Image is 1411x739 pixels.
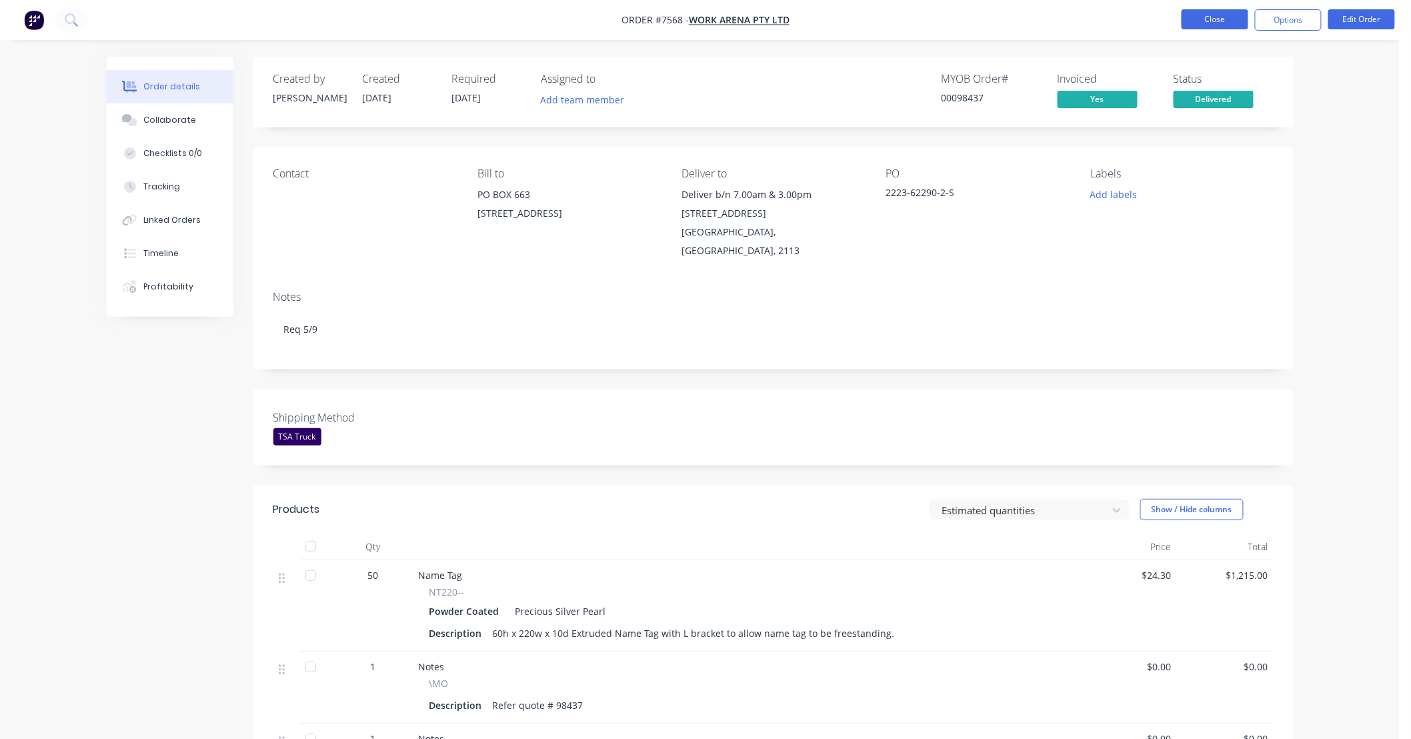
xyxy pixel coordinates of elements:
[477,185,660,204] div: PO BOX 663
[1177,534,1274,560] div: Total
[1058,73,1158,85] div: Invoiced
[107,270,233,303] button: Profitability
[273,73,347,85] div: Created by
[429,696,487,715] div: Description
[452,73,525,85] div: Required
[371,660,376,674] span: 1
[107,70,233,103] button: Order details
[419,569,463,582] span: Name Tag
[1174,91,1254,107] span: Delivered
[1182,9,1248,29] button: Close
[429,676,449,690] span: \MO
[143,247,179,259] div: Timeline
[143,114,196,126] div: Collaborate
[143,147,202,159] div: Checklists 0/0
[886,185,1053,204] div: 2223-62290-2-S
[107,103,233,137] button: Collaborate
[487,696,589,715] div: Refer quote # 98437
[477,185,660,228] div: PO BOX 663[STREET_ADDRESS]
[689,14,790,27] a: Work Arena Pty Ltd
[942,73,1042,85] div: MYOB Order #
[621,14,689,27] span: Order #7568 -
[681,223,864,260] div: [GEOGRAPHIC_DATA], [GEOGRAPHIC_DATA], 2113
[1083,185,1144,203] button: Add labels
[681,167,864,180] div: Deliver to
[681,185,864,223] div: Deliver b/n 7.00am & 3.00pm [STREET_ADDRESS]
[273,410,440,426] label: Shipping Method
[533,91,631,109] button: Add team member
[273,91,347,105] div: [PERSON_NAME]
[1086,660,1172,674] span: $0.00
[886,167,1069,180] div: PO
[541,91,632,109] button: Add team member
[942,91,1042,105] div: 00098437
[1058,91,1138,107] span: Yes
[419,660,445,673] span: Notes
[363,73,436,85] div: Created
[1174,73,1274,85] div: Status
[429,585,465,599] span: NT220--
[273,309,1274,349] div: Req 5/9
[429,602,505,621] div: Powder Coated
[107,170,233,203] button: Tracking
[24,10,44,30] img: Factory
[1182,660,1268,674] span: $0.00
[477,204,660,223] div: [STREET_ADDRESS]
[1182,568,1268,582] span: $1,215.00
[107,203,233,237] button: Linked Orders
[541,73,675,85] div: Assigned to
[429,624,487,643] div: Description
[368,568,379,582] span: 50
[1174,91,1254,111] button: Delivered
[1328,9,1395,29] button: Edit Order
[1090,167,1273,180] div: Labels
[143,214,201,226] div: Linked Orders
[333,534,413,560] div: Qty
[1255,9,1322,31] button: Options
[107,237,233,270] button: Timeline
[107,137,233,170] button: Checklists 0/0
[143,81,200,93] div: Order details
[1086,568,1172,582] span: $24.30
[452,91,481,104] span: [DATE]
[681,185,864,260] div: Deliver b/n 7.00am & 3.00pm [STREET_ADDRESS][GEOGRAPHIC_DATA], [GEOGRAPHIC_DATA], 2113
[1080,534,1177,560] div: Price
[477,167,660,180] div: Bill to
[273,167,456,180] div: Contact
[143,181,180,193] div: Tracking
[143,281,193,293] div: Profitability
[1140,499,1244,520] button: Show / Hide columns
[487,624,900,643] div: 60h x 220w x 10d Extruded Name Tag with L bracket to allow name tag to be freestanding.
[273,502,320,518] div: Products
[510,602,606,621] div: Precious Silver Pearl
[363,91,392,104] span: [DATE]
[273,428,321,446] div: TSA Truck
[273,291,1274,303] div: Notes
